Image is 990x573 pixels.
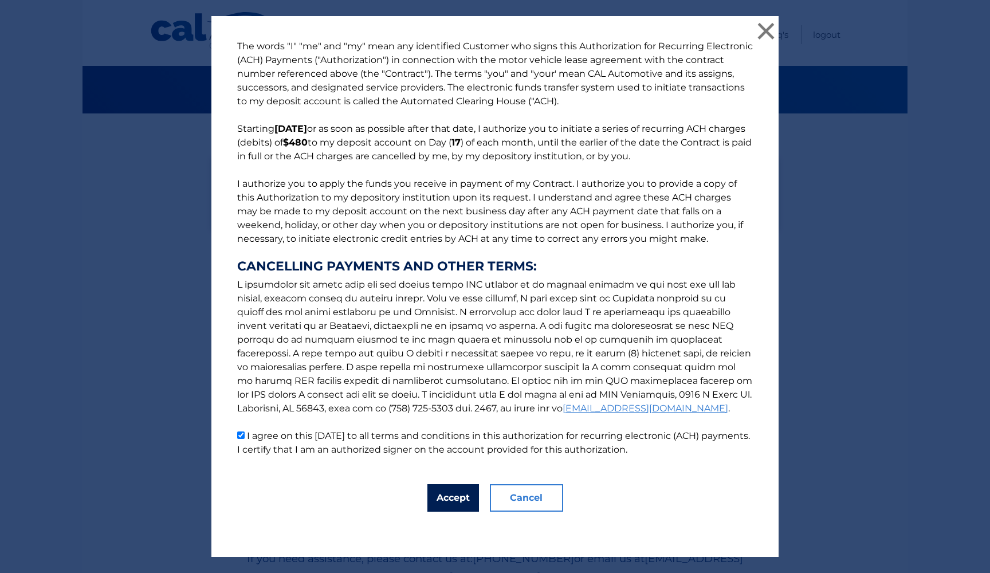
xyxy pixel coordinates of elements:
strong: CANCELLING PAYMENTS AND OTHER TERMS: [237,260,753,273]
button: Accept [427,484,479,512]
button: Cancel [490,484,563,512]
button: × [755,19,777,42]
b: $480 [283,137,308,148]
a: [EMAIL_ADDRESS][DOMAIN_NAME] [563,403,728,414]
b: [DATE] [274,123,307,134]
b: 17 [451,137,461,148]
p: The words "I" "me" and "my" mean any identified Customer who signs this Authorization for Recurri... [226,40,764,457]
label: I agree on this [DATE] to all terms and conditions in this authorization for recurring electronic... [237,430,750,455]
